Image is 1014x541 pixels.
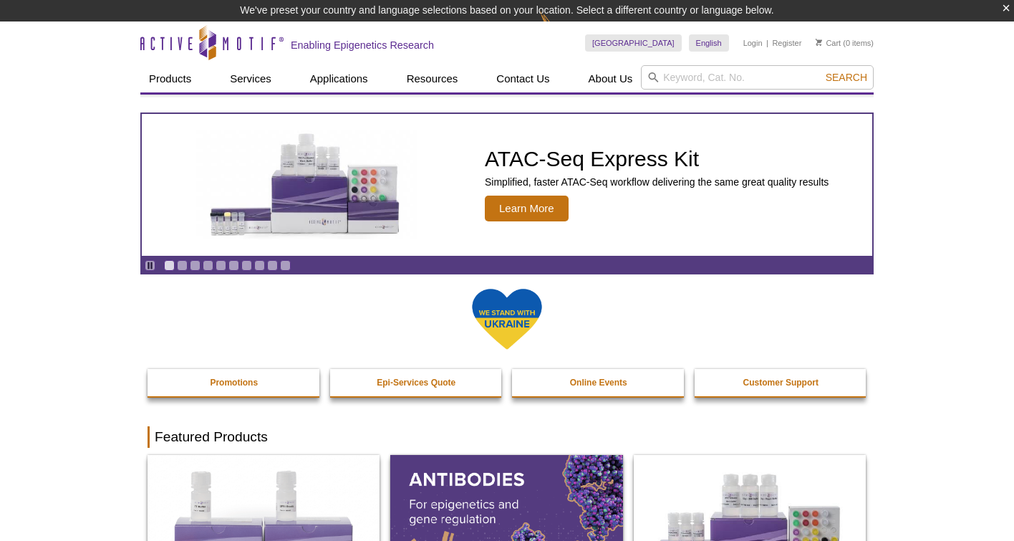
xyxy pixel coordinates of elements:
a: Cart [816,38,841,48]
strong: Customer Support [743,378,819,388]
a: Go to slide 4 [203,260,213,271]
h2: Featured Products [148,426,866,448]
h2: ATAC-Seq Express Kit [485,148,829,170]
a: Go to slide 2 [177,260,188,271]
img: Change Here [540,11,578,44]
a: About Us [580,65,642,92]
li: (0 items) [816,34,874,52]
a: Online Events [512,369,685,396]
span: Learn More [485,196,569,221]
strong: Promotions [210,378,258,388]
a: Go to slide 1 [164,260,175,271]
button: Search [821,71,871,84]
span: Search [826,72,867,83]
a: Go to slide 5 [216,260,226,271]
h2: Enabling Epigenetics Research [291,39,434,52]
img: We Stand With Ukraine [471,287,543,351]
a: Go to slide 3 [190,260,201,271]
a: Go to slide 10 [280,260,291,271]
article: ATAC-Seq Express Kit [142,114,872,256]
a: Epi-Services Quote [330,369,503,396]
li: | [766,34,768,52]
a: Go to slide 8 [254,260,265,271]
a: Promotions [148,369,321,396]
a: Go to slide 6 [228,260,239,271]
input: Keyword, Cat. No. [641,65,874,90]
a: Services [221,65,280,92]
a: Login [743,38,763,48]
p: Simplified, faster ATAC-Seq workflow delivering the same great quality results [485,176,829,188]
a: Products [140,65,200,92]
a: Go to slide 9 [267,260,278,271]
a: Toggle autoplay [145,260,155,271]
a: English [689,34,729,52]
strong: Epi-Services Quote [377,378,455,388]
a: Resources [398,65,467,92]
a: ATAC-Seq Express Kit ATAC-Seq Express Kit Simplified, faster ATAC-Seq workflow delivering the sam... [142,114,872,256]
a: Go to slide 7 [241,260,252,271]
a: Register [772,38,801,48]
strong: Online Events [570,378,627,388]
a: [GEOGRAPHIC_DATA] [585,34,682,52]
img: Your Cart [816,39,822,46]
a: Applications [301,65,377,92]
a: Contact Us [488,65,558,92]
a: Customer Support [695,369,868,396]
img: ATAC-Seq Express Kit [188,130,425,239]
